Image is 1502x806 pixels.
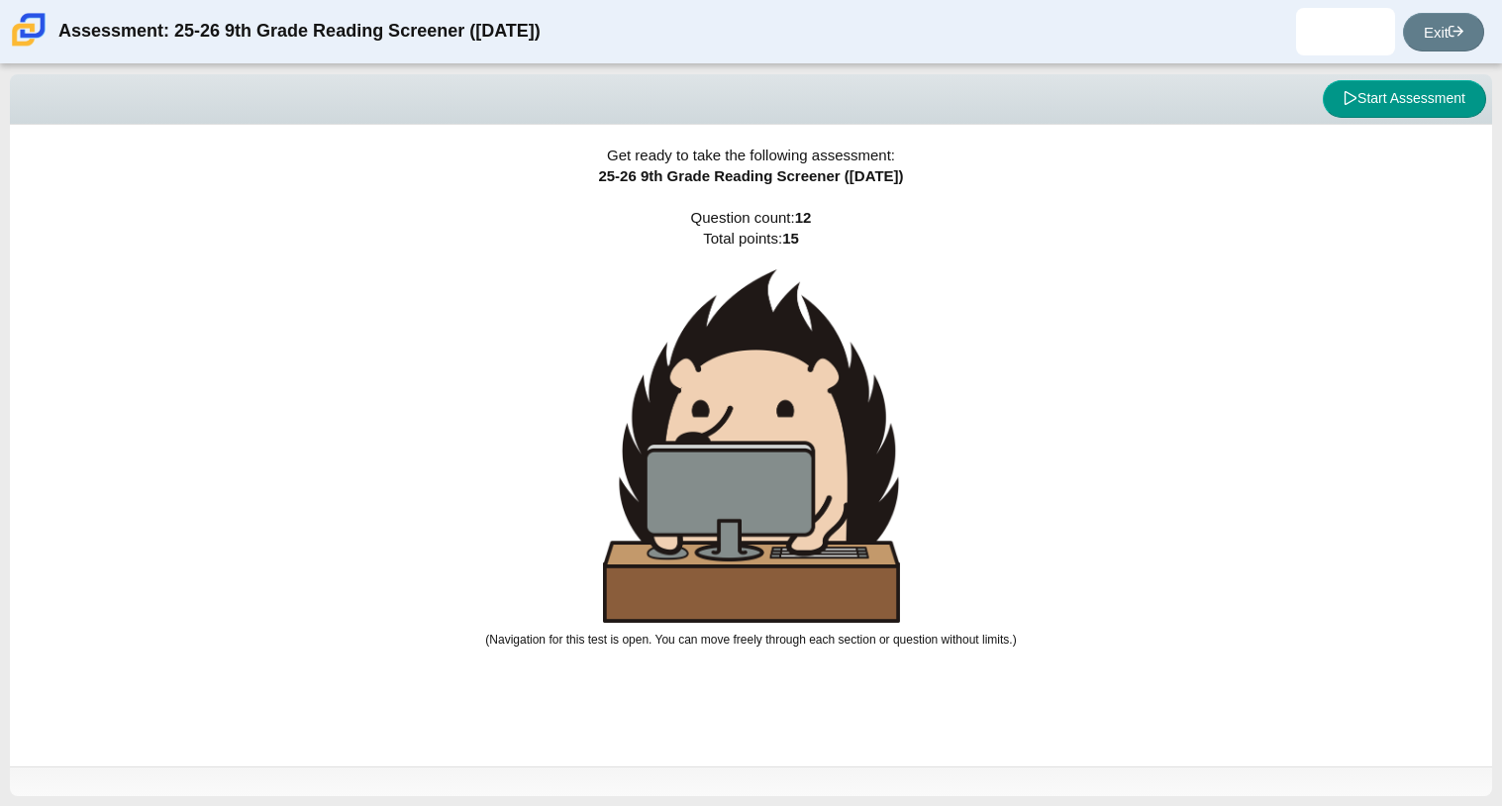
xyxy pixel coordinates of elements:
[1323,80,1486,118] button: Start Assessment
[795,209,812,226] b: 12
[485,209,1016,647] span: Question count: Total points:
[1403,13,1484,51] a: Exit
[607,147,895,163] span: Get ready to take the following assessment:
[782,230,799,247] b: 15
[598,167,903,184] span: 25-26 9th Grade Reading Screener ([DATE])
[8,37,50,53] a: Carmen School of Science & Technology
[1330,16,1361,48] img: kaleah.canady.CASmcg
[8,9,50,50] img: Carmen School of Science & Technology
[485,633,1016,647] small: (Navigation for this test is open. You can move freely through each section or question without l...
[603,269,900,623] img: hedgehog-behind-computer-large.png
[58,8,541,55] div: Assessment: 25-26 9th Grade Reading Screener ([DATE])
